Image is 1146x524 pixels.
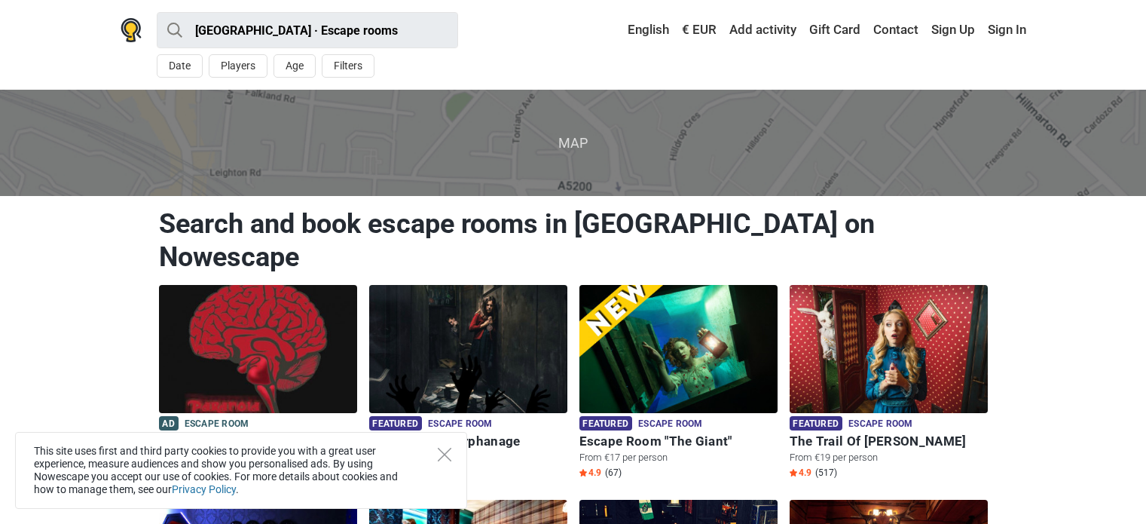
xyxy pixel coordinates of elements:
[159,207,988,274] h1: Search and book escape rooms in [GEOGRAPHIC_DATA] on Nowescape
[185,416,249,433] span: Escape room
[438,448,451,461] button: Close
[209,54,267,78] button: Players
[579,451,778,464] p: From €17 per person
[790,434,988,449] h6: The Trail Of [PERSON_NAME]
[579,416,632,431] span: Featured
[274,54,316,78] button: Age
[159,285,357,413] img: Paranoia
[172,483,236,495] a: Privacy Policy
[927,17,979,44] a: Sign Up
[790,451,988,464] p: From €19 per person
[159,285,357,467] a: Paranoia Ad Escape room [MEDICAL_DATA] From €13 per person
[579,434,778,449] h6: Escape Room "The Giant"
[815,467,837,479] span: (517)
[579,467,601,479] span: 4.9
[157,54,203,78] button: Date
[678,17,720,44] a: € EUR
[15,432,467,509] div: This site uses first and third party cookies to provide you with a great user experience, measure...
[805,17,864,44] a: Gift Card
[790,416,842,431] span: Featured
[579,469,587,477] img: Star
[790,469,797,477] img: Star
[369,285,567,482] a: The Secret Of Orphanage Featured Escape room The Secret Of Orphanage From €22 per person Star4.9 ...
[369,416,422,431] span: Featured
[613,17,673,44] a: English
[869,17,922,44] a: Contact
[322,54,374,78] button: Filters
[369,451,567,464] p: From €22 per person
[605,467,622,479] span: (67)
[848,416,912,433] span: Escape room
[790,467,811,479] span: 4.9
[726,17,800,44] a: Add activity
[638,416,702,433] span: Escape room
[790,285,988,482] a: The Trail Of Alice Featured Escape room The Trail Of [PERSON_NAME] From €19 per person Star4.9 (517)
[617,25,628,35] img: English
[369,285,567,413] img: The Secret Of Orphanage
[984,17,1026,44] a: Sign In
[790,285,988,413] img: The Trail Of Alice
[157,12,458,48] input: try “London”
[121,18,142,42] img: Nowescape logo
[159,416,179,431] span: Ad
[579,285,778,482] a: Escape Room "The Giant" Featured Escape room Escape Room "The Giant" From €17 per person Star4.9 ...
[579,285,778,413] img: Escape Room "The Giant"
[369,434,567,449] h6: The Secret Of Orphanage
[428,416,492,433] span: Escape room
